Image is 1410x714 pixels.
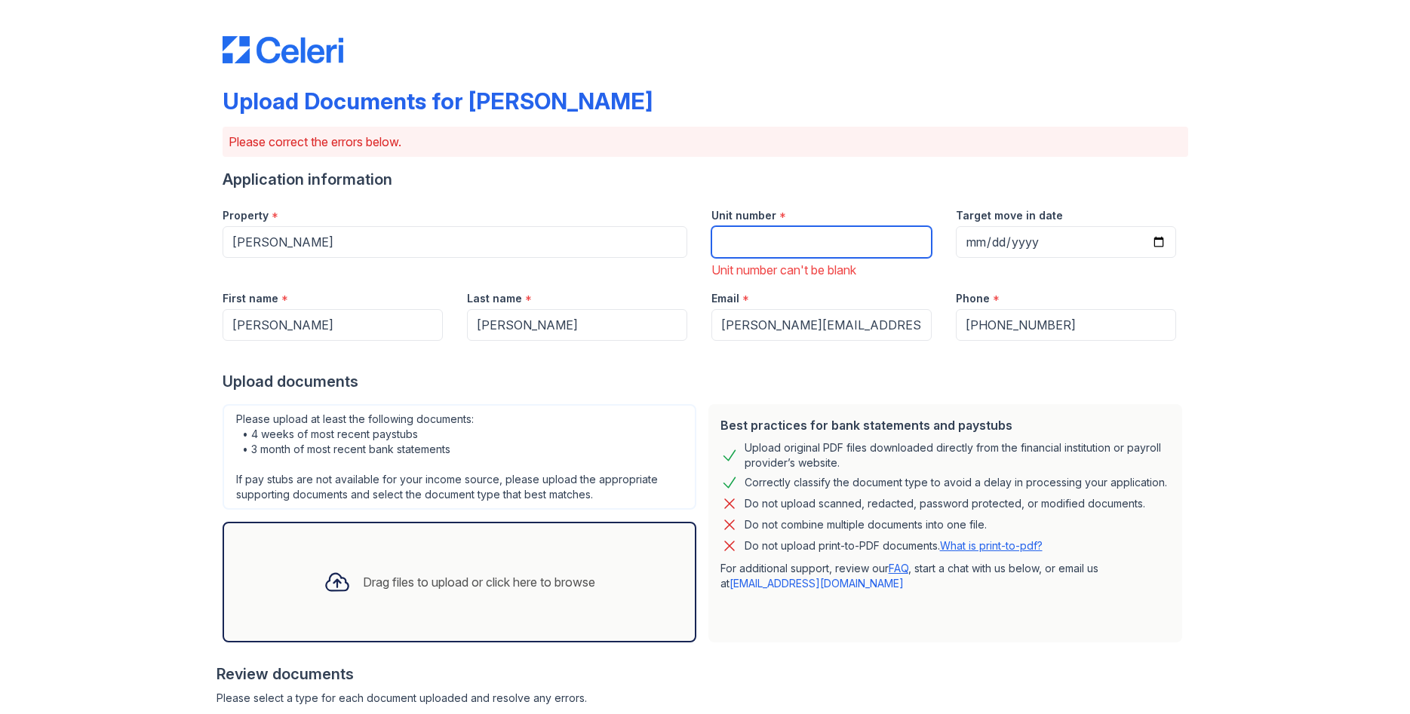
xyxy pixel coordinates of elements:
[223,371,1188,392] div: Upload documents
[745,516,987,534] div: Do not combine multiple documents into one file.
[223,36,343,63] img: CE_Logo_Blue-a8612792a0a2168367f1c8372b55b34899dd931a85d93a1a3d3e32e68fde9ad4.png
[223,404,696,510] div: Please upload at least the following documents: • 4 weeks of most recent paystubs • 3 month of mo...
[223,87,653,115] div: Upload Documents for [PERSON_NAME]
[467,291,522,306] label: Last name
[745,538,1043,553] p: Do not upload print-to-PDF documents.
[745,495,1145,513] div: Do not upload scanned, redacted, password protected, or modified documents.
[720,561,1170,591] p: For additional support, review our , start a chat with us below, or email us at
[229,133,1182,151] p: Please correct the errors below.
[217,691,1188,706] div: Please select a type for each document uploaded and resolve any errors.
[745,440,1170,470] div: Upload original PDF files downloaded directly from the financial institution or payroll provider’...
[940,539,1043,552] a: What is print-to-pdf?
[956,208,1063,223] label: Target move in date
[223,169,1188,190] div: Application information
[745,473,1167,492] div: Correctly classify the document type to avoid a delay in processing your application.
[711,208,776,223] label: Unit number
[956,291,990,306] label: Phone
[217,663,1188,685] div: Review documents
[711,291,739,306] label: Email
[730,577,904,590] a: [EMAIL_ADDRESS][DOMAIN_NAME]
[889,562,908,575] a: FAQ
[363,573,595,591] div: Drag files to upload or click here to browse
[711,261,932,279] div: Unit number can't be blank
[223,291,278,306] label: First name
[720,416,1170,434] div: Best practices for bank statements and paystubs
[223,208,269,223] label: Property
